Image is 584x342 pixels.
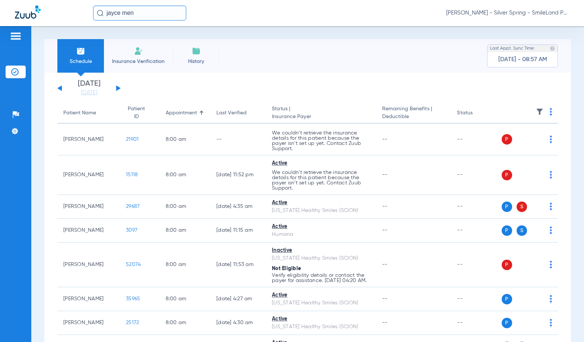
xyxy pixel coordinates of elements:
div: Appointment [166,109,197,117]
div: Last Verified [216,109,260,117]
div: Active [272,315,370,323]
div: Patient Name [63,109,96,117]
img: Schedule [76,47,85,56]
div: [US_STATE] Healthy Smiles (SCION) [272,323,370,331]
th: Status [451,103,501,124]
th: Status | [266,103,376,124]
td: [DATE] 11:52 PM [210,155,266,195]
img: hamburger-icon [10,32,22,41]
span: P [502,134,512,145]
span: P [502,170,512,180]
span: History [178,58,214,65]
span: -- [382,172,388,177]
span: [DATE] - 08:57 AM [498,56,547,63]
span: Deductible [382,113,445,121]
td: [PERSON_NAME] [57,124,120,155]
div: Patient ID [126,105,153,121]
div: Last Verified [216,109,247,117]
td: 8:00 AM [160,155,211,195]
span: P [502,260,512,270]
td: [PERSON_NAME] [57,287,120,311]
td: 8:00 AM [160,287,211,311]
td: [PERSON_NAME] [57,195,120,219]
span: -- [382,137,388,142]
img: group-dot-blue.svg [550,261,552,268]
input: Search for patients [93,6,186,20]
span: P [502,225,512,236]
th: Remaining Benefits | [376,103,451,124]
p: We couldn’t retrieve the insurance details for this patient because the payer isn’t set up yet. C... [272,130,370,151]
span: 29687 [126,204,140,209]
div: Active [272,223,370,231]
span: [PERSON_NAME] - Silver Spring - SmileLand PD [446,9,569,17]
td: [PERSON_NAME] [57,311,120,335]
span: S [517,202,527,212]
span: 21901 [126,137,139,142]
td: [DATE] 4:30 AM [210,311,266,335]
div: Active [272,159,370,167]
span: -- [382,296,388,301]
span: P [502,318,512,328]
img: Search Icon [97,10,104,16]
td: [PERSON_NAME] [57,219,120,243]
span: Schedule [63,58,98,65]
img: group-dot-blue.svg [550,319,552,326]
div: [US_STATE] Healthy Smiles (SCION) [272,299,370,307]
td: 8:00 AM [160,311,211,335]
div: Active [272,291,370,299]
span: S [517,225,527,236]
img: group-dot-blue.svg [550,108,552,115]
td: -- [451,155,501,195]
img: group-dot-blue.svg [550,136,552,143]
img: filter.svg [536,108,543,115]
td: 8:00 AM [160,195,211,219]
div: Appointment [166,109,205,117]
p: We couldn’t retrieve the insurance details for this patient because the payer isn’t set up yet. C... [272,170,370,191]
span: 35965 [126,296,140,301]
img: group-dot-blue.svg [550,203,552,210]
img: group-dot-blue.svg [550,295,552,303]
td: 8:00 AM [160,243,211,287]
img: last sync help info [550,46,555,51]
td: -- [451,287,501,311]
span: Not Eligible [272,266,301,271]
div: [US_STATE] Healthy Smiles (SCION) [272,254,370,262]
span: P [502,294,512,304]
td: [DATE] 11:53 AM [210,243,266,287]
td: [PERSON_NAME] [57,155,120,195]
img: History [192,47,201,56]
td: 8:00 AM [160,219,211,243]
span: 3097 [126,228,137,233]
span: -- [382,320,388,325]
span: -- [382,228,388,233]
div: [US_STATE] Healthy Smiles (SCION) [272,207,370,215]
td: 8:00 AM [160,124,211,155]
td: [DATE] 4:27 AM [210,287,266,311]
td: -- [451,219,501,243]
span: Last Appt. Sync Time: [490,45,535,52]
span: 52074 [126,262,141,267]
span: -- [382,262,388,267]
td: -- [451,124,501,155]
td: [DATE] 11:15 AM [210,219,266,243]
td: -- [451,243,501,287]
a: [DATE] [67,89,111,96]
span: Insurance Payer [272,113,370,121]
span: -- [382,204,388,209]
div: Active [272,199,370,207]
img: Zuub Logo [15,6,41,19]
span: Insurance Verification [110,58,167,65]
td: [PERSON_NAME] [57,243,120,287]
td: -- [210,124,266,155]
img: group-dot-blue.svg [550,227,552,234]
span: 15118 [126,172,138,177]
li: [DATE] [67,80,111,96]
td: [DATE] 4:35 AM [210,195,266,219]
div: Patient Name [63,109,114,117]
p: Verify eligibility details or contact the payer for assistance. [DATE] 04:20 AM. [272,273,370,283]
span: P [502,202,512,212]
img: Manual Insurance Verification [134,47,143,56]
span: 25172 [126,320,139,325]
div: Humana [272,231,370,238]
div: Inactive [272,247,370,254]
